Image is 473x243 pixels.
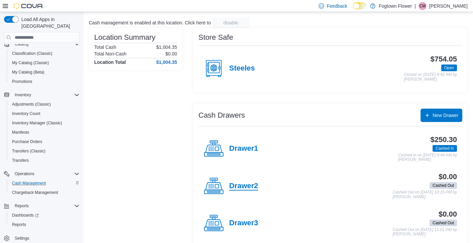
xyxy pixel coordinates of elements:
[12,148,45,154] span: Transfers (Classic)
[19,16,80,29] span: Load All Apps in [GEOGRAPHIC_DATA]
[9,68,80,76] span: My Catalog (Beta)
[12,111,40,116] span: Inventory Count
[7,100,82,109] button: Adjustments (Classic)
[9,110,80,118] span: Inventory Count
[12,158,29,163] span: Transfers
[1,201,82,211] button: Reports
[94,59,126,65] h4: Location Total
[9,59,80,67] span: My Catalog (Classic)
[1,90,82,100] button: Inventory
[7,49,82,58] button: Classification (Classic)
[12,91,34,99] button: Inventory
[229,219,258,228] h4: Drawer3
[9,78,80,86] span: Promotions
[1,39,82,49] button: Catalog
[9,147,80,155] span: Transfers (Classic)
[9,179,80,187] span: Cash Management
[444,65,454,71] span: Open
[9,78,35,86] a: Promotions
[439,210,457,218] h3: $0.00
[9,211,80,219] span: Dashboards
[436,145,454,151] span: Cashed In
[13,3,43,9] img: Cova
[94,44,116,50] h6: Total Cash
[7,188,82,197] button: Chargeback Management
[165,51,177,56] p: $0.00
[12,190,58,195] span: Chargeback Management
[7,68,82,77] button: My Catalog (Beta)
[7,146,82,156] button: Transfers (Classic)
[9,49,55,57] a: Classification (Classic)
[9,100,53,108] a: Adjustments (Classic)
[15,92,31,98] span: Inventory
[9,211,41,219] a: Dashboards
[353,2,367,9] input: Dark Mode
[379,2,412,10] p: Fogtown Flower
[12,170,37,178] button: Operations
[7,109,82,118] button: Inventory Count
[421,109,462,122] button: New Drawer
[12,180,46,186] span: Cash Management
[12,70,44,75] span: My Catalog (Beta)
[9,189,80,197] span: Chargeback Management
[12,234,80,242] span: Settings
[9,138,80,146] span: Purchase Orders
[392,190,457,199] p: Cashed Out on [DATE] 10:15 PM by [PERSON_NAME]
[12,102,51,107] span: Adjustments (Classic)
[327,3,347,9] span: Feedback
[9,119,65,127] a: Inventory Manager (Classic)
[1,233,82,243] button: Settings
[156,44,177,50] p: $1,004.35
[9,128,80,136] span: Manifests
[7,58,82,68] button: My Catalog (Classic)
[12,40,31,48] button: Catalog
[12,202,31,210] button: Reports
[9,59,52,67] a: My Catalog (Classic)
[7,137,82,146] button: Purchase Orders
[212,17,250,28] button: disable
[12,213,39,218] span: Dashboards
[415,2,416,10] p: |
[7,211,82,220] a: Dashboards
[9,221,80,229] span: Reports
[433,183,454,189] span: Cashed Out
[398,153,457,162] p: Cashed In on [DATE] 8:44 AM by [PERSON_NAME]
[12,79,32,84] span: Promotions
[156,59,177,65] h4: $1,004.35
[419,2,427,10] div: Cameron McCrae
[229,64,255,73] h4: Steeles
[89,20,211,25] p: Cash management is enabled at this location. Click here to
[229,182,258,191] h4: Drawer2
[433,220,454,226] span: Cashed Out
[15,203,29,209] span: Reports
[12,120,62,126] span: Inventory Manager (Classic)
[198,33,233,41] h3: Store Safe
[433,112,458,119] span: New Drawer
[7,118,82,128] button: Inventory Manager (Classic)
[431,136,457,144] h3: $250.30
[9,100,80,108] span: Adjustments (Classic)
[7,178,82,188] button: Cash Management
[9,189,61,197] a: Chargeback Management
[430,220,457,226] span: Cashed Out
[94,33,155,41] h3: Location Summary
[7,128,82,137] button: Manifests
[9,68,47,76] a: My Catalog (Beta)
[9,128,32,136] a: Manifests
[12,60,49,66] span: My Catalog (Classic)
[439,173,457,181] h3: $0.00
[7,156,82,165] button: Transfers
[1,169,82,178] button: Operations
[12,130,29,135] span: Manifests
[12,170,80,178] span: Operations
[12,91,80,99] span: Inventory
[7,220,82,229] button: Reports
[433,145,457,152] span: Cashed In
[12,234,32,242] a: Settings
[9,119,80,127] span: Inventory Manager (Classic)
[431,55,457,63] h3: $754.05
[12,139,42,144] span: Purchase Orders
[404,73,457,82] p: Closed on [DATE] 8:42 AM by [PERSON_NAME]
[198,111,245,119] h3: Cash Drawers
